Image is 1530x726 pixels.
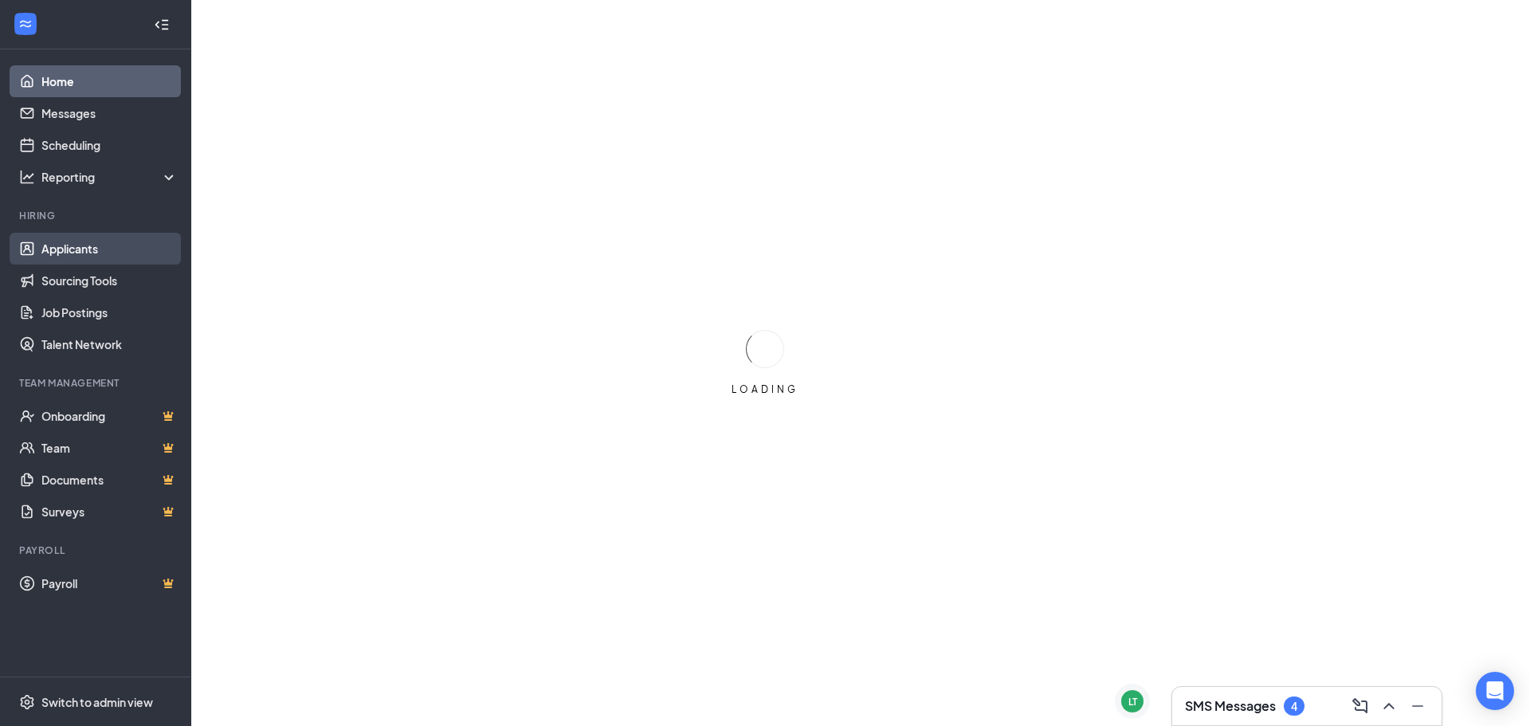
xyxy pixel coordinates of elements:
svg: WorkstreamLogo [18,16,33,32]
h3: SMS Messages [1185,697,1276,715]
a: TeamCrown [41,432,178,464]
div: Reporting [41,169,178,185]
div: LT [1128,695,1137,708]
div: Team Management [19,376,175,390]
a: Talent Network [41,328,178,360]
button: Minimize [1403,693,1429,719]
a: Applicants [41,233,178,265]
div: Payroll [19,544,175,557]
div: 4 [1291,700,1297,713]
a: Scheduling [41,129,178,161]
svg: Settings [19,694,35,710]
a: SurveysCrown [41,496,178,528]
div: Switch to admin view [41,694,153,710]
svg: Analysis [19,169,35,185]
a: Home [41,65,178,97]
a: DocumentsCrown [41,464,178,496]
button: ComposeMessage [1346,693,1371,719]
svg: ChevronUp [1379,697,1399,716]
a: Job Postings [41,296,178,328]
svg: Minimize [1408,697,1427,716]
div: Open Intercom Messenger [1476,672,1514,710]
svg: ComposeMessage [1351,697,1370,716]
a: Sourcing Tools [41,265,178,296]
button: ChevronUp [1375,693,1400,719]
a: Messages [41,97,178,129]
a: PayrollCrown [41,567,178,599]
div: LOADING [725,383,805,396]
a: OnboardingCrown [41,400,178,432]
svg: Collapse [154,17,170,33]
div: Hiring [19,209,175,222]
